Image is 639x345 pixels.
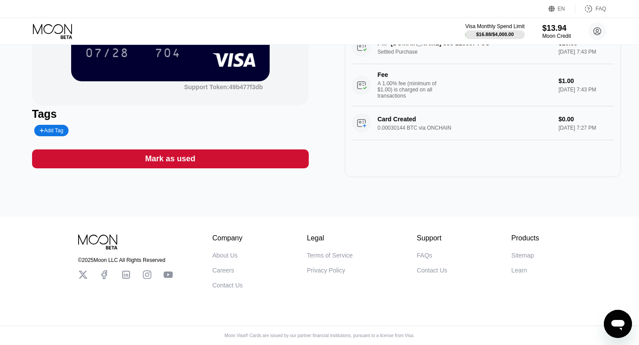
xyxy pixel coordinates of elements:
div: Privacy Policy [307,267,345,274]
div: EN [549,4,575,13]
div: A 1.00% fee (minimum of $1.00) is charged on all transactions [378,80,444,99]
div: Support Token: 49b477f3db [184,84,263,91]
div: $16.88 / $4,000.00 [476,32,514,37]
div: Company [213,234,243,242]
div: Add Tag [34,125,69,136]
div: Visa Monthly Spend Limit [465,23,524,29]
div: Mark as used [32,149,309,168]
div: $13.94Moon Credit [542,24,571,39]
div: FAQs [417,252,432,259]
div: Support Token:49b477f3db [184,84,263,91]
div: FAQ [575,4,606,13]
div: $1.00 [559,77,614,84]
div: EN [558,6,565,12]
div: Terms of Service [307,252,353,259]
div: About Us [213,252,238,259]
iframe: Button to launch messaging window [604,310,632,338]
div: Support [417,234,447,242]
div: Sitemap [511,252,534,259]
div: Moon Visa® Cards are issued by our partner financial institutions, pursuant to a license from Visa. [217,333,422,338]
div: Moon Credit [542,33,571,39]
div: FAQ [596,6,606,12]
div: Contact Us [417,267,447,274]
div: 07/28 [79,42,136,64]
div: FeeA 1.00% fee (minimum of $1.00) is charged on all transactions$1.00[DATE] 7:43 PM [352,64,614,106]
div: Tags [32,108,309,120]
div: Mark as used [145,154,195,164]
div: Contact Us [213,282,243,289]
div: 704 [148,42,188,64]
div: 07/28 [85,47,129,61]
div: [DATE] 7:43 PM [559,87,614,93]
div: Products [511,234,539,242]
div: $13.94 [542,24,571,33]
div: Visa Monthly Spend Limit$16.88/$4,000.00 [465,23,524,39]
div: Learn [511,267,527,274]
div: Careers [213,267,235,274]
div: Add Tag [40,127,63,134]
div: © 2025 Moon LLC All Rights Reserved [78,257,173,263]
div: Legal [307,234,353,242]
div: Fee [378,71,439,78]
div: 704 [155,47,181,61]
